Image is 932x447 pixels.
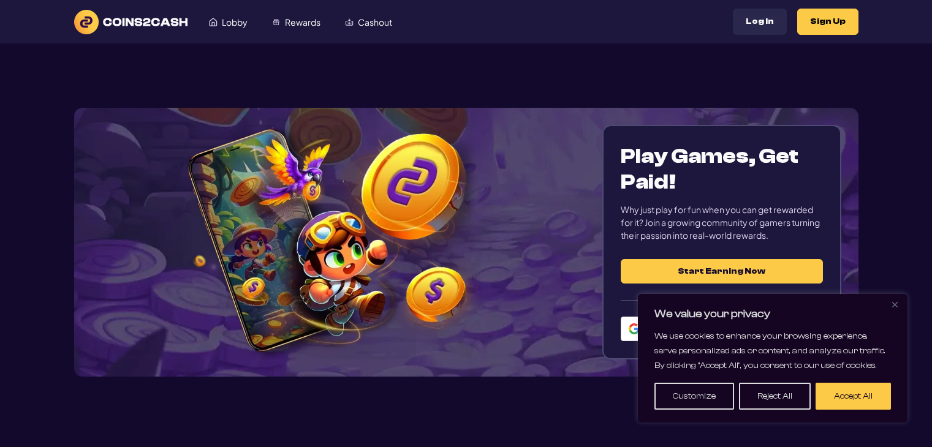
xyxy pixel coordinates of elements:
[621,259,822,284] button: Start Earning Now
[654,383,734,410] button: Customize
[209,18,218,26] img: Lobby
[733,9,787,35] button: Log In
[222,18,248,26] span: Lobby
[654,329,891,373] p: We use cookies to enhance your browsing experience, serve personalized ads or content, and analyz...
[333,10,404,34] a: Cashout
[621,143,822,195] h1: Play Games, Get Paid!
[892,302,898,307] img: Close
[345,18,354,26] img: Cashout
[654,307,891,321] p: We value your privacy
[358,18,392,26] span: Cashout
[887,297,902,312] button: Close
[816,383,891,410] button: Accept All
[260,10,333,34] a: Rewards
[74,10,188,34] img: logo text
[197,10,260,34] a: Lobby
[621,203,822,242] div: Why just play for fun when you can get rewarded for it? Join a growing community of gamers turnin...
[739,383,811,410] button: Reject All
[621,317,823,341] div: Continue with Google
[638,294,907,423] div: We value your privacy
[285,18,320,26] span: Rewards
[272,18,281,26] img: Rewards
[797,9,858,35] button: Sign Up
[621,284,822,317] label: or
